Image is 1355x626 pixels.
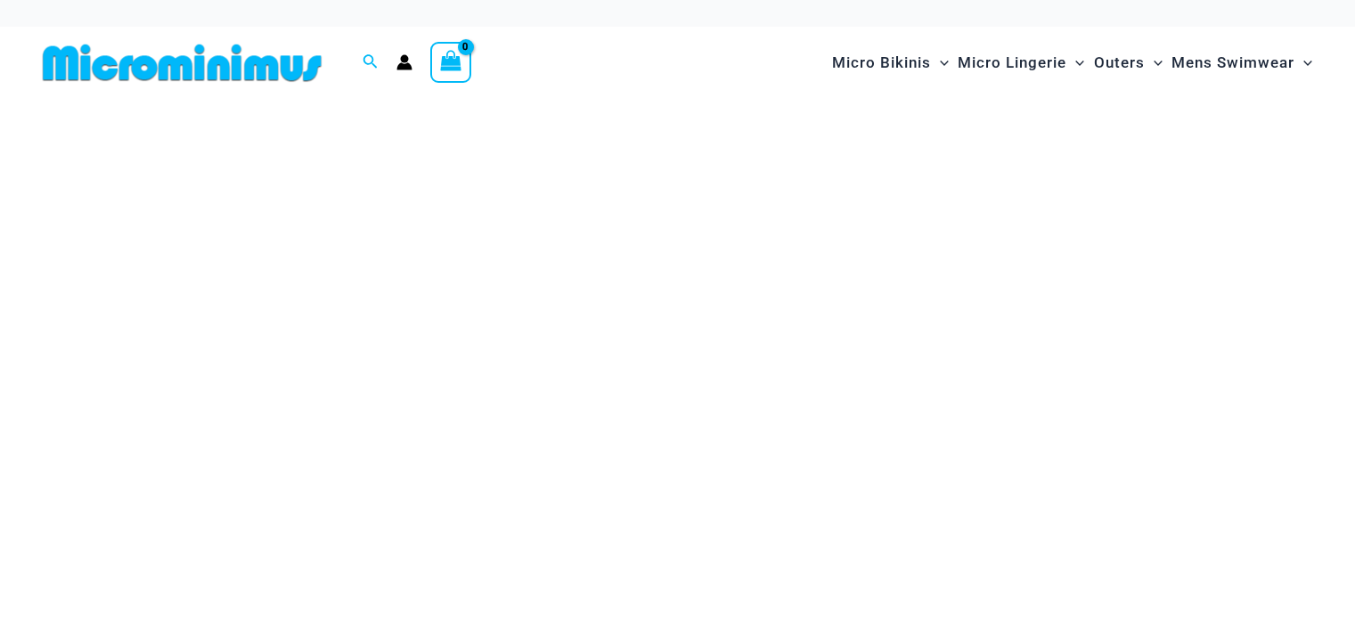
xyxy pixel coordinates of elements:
[931,40,949,85] span: Menu Toggle
[1145,40,1163,85] span: Menu Toggle
[1294,40,1312,85] span: Menu Toggle
[430,42,471,83] a: View Shopping Cart, empty
[363,52,379,74] a: Search icon link
[832,40,931,85] span: Micro Bikinis
[1090,36,1167,90] a: OutersMenu ToggleMenu Toggle
[1094,40,1145,85] span: Outers
[1171,40,1294,85] span: Mens Swimwear
[396,54,412,70] a: Account icon link
[1167,36,1317,90] a: Mens SwimwearMenu ToggleMenu Toggle
[825,33,1319,93] nav: Site Navigation
[828,36,953,90] a: Micro BikinisMenu ToggleMenu Toggle
[1066,40,1084,85] span: Menu Toggle
[953,36,1089,90] a: Micro LingerieMenu ToggleMenu Toggle
[958,40,1066,85] span: Micro Lingerie
[36,43,329,83] img: MM SHOP LOGO FLAT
